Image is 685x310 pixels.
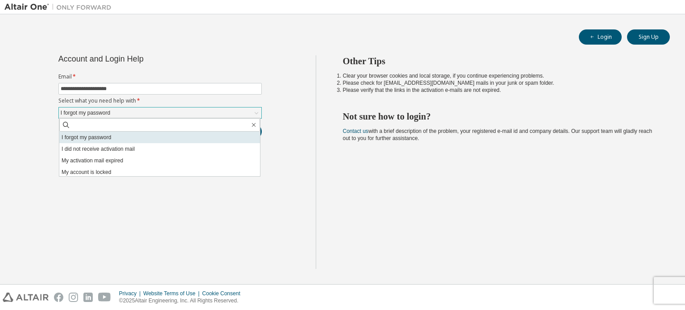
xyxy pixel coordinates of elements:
[58,97,262,104] label: Select what you need help with
[202,290,245,297] div: Cookie Consent
[69,293,78,302] img: instagram.svg
[143,290,202,297] div: Website Terms of Use
[59,107,261,118] div: I forgot my password
[627,29,670,45] button: Sign Up
[343,72,654,79] li: Clear your browser cookies and local storage, if you continue experiencing problems.
[343,128,652,141] span: with a brief description of the problem, your registered e-mail id and company details. Our suppo...
[83,293,93,302] img: linkedin.svg
[579,29,622,45] button: Login
[54,293,63,302] img: facebook.svg
[3,293,49,302] img: altair_logo.svg
[4,3,116,12] img: Altair One
[343,79,654,87] li: Please check for [EMAIL_ADDRESS][DOMAIN_NAME] mails in your junk or spam folder.
[343,128,368,134] a: Contact us
[343,55,654,67] h2: Other Tips
[59,108,111,118] div: I forgot my password
[343,111,654,122] h2: Not sure how to login?
[119,297,246,305] p: © 2025 Altair Engineering, Inc. All Rights Reserved.
[119,290,143,297] div: Privacy
[59,132,260,143] li: I forgot my password
[58,55,221,62] div: Account and Login Help
[58,73,262,80] label: Email
[98,293,111,302] img: youtube.svg
[343,87,654,94] li: Please verify that the links in the activation e-mails are not expired.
